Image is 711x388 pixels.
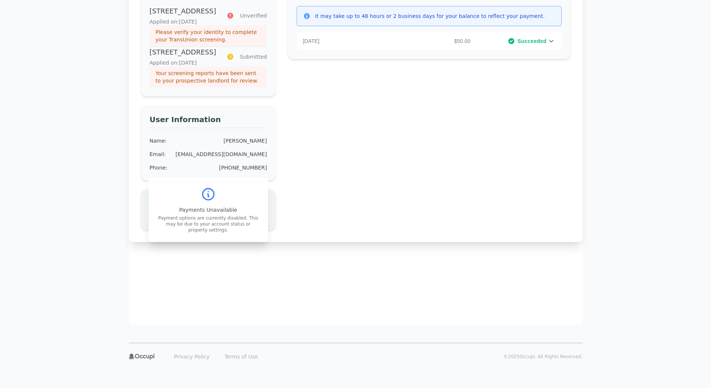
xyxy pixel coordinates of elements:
[240,53,267,60] span: Submitted
[219,164,267,171] div: [PHONE_NUMBER]
[156,28,261,43] p: Please verify your identity to complete your TransUnion screening.
[150,59,218,66] p: Applied on: [DATE]
[158,215,259,233] p: Payment options are currently disabled. This may be due to your account status or property settings.
[156,69,261,84] p: Your screening reports have been sent to your prospective landlord for review.
[150,114,267,128] h3: User Information
[503,354,582,360] p: © 2025 Occupi. All Rights Reserved.
[150,150,166,158] div: Email :
[169,351,214,363] a: Privacy Policy
[175,150,267,158] div: [EMAIL_ADDRESS][DOMAIN_NAME]
[150,137,167,145] div: Name :
[224,137,267,145] div: [PERSON_NAME]
[303,37,388,45] p: [DATE]
[150,18,218,25] p: Applied on: [DATE]
[150,6,218,16] p: [STREET_ADDRESS]
[297,32,561,50] div: [DATE]$50.00Succeeded
[150,47,218,58] p: [STREET_ADDRESS]
[388,37,474,45] p: $50.00
[150,164,168,171] div: Phone :
[315,12,545,20] div: It may take up to 48 hours or 2 business days for your balance to reflect your payment.
[240,12,267,19] span: Unverified
[158,206,259,214] p: Payments Unavailable
[220,351,262,363] a: Terms of Use
[517,37,546,45] span: Succeeded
